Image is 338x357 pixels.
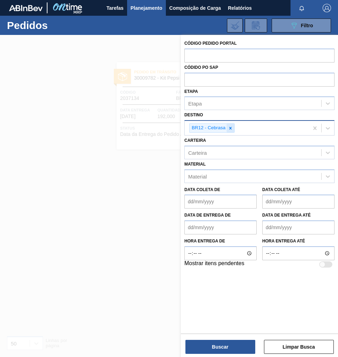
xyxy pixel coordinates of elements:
[106,4,124,12] span: Tarefas
[184,89,198,94] label: Etapa
[184,162,206,167] label: Material
[184,65,218,70] label: Códido PO SAP
[9,5,43,11] img: TNhmsLtSVTkK8tSr43FrP2fwEKptu5GPRR3wAAAABJRU5ErkJggg==
[228,4,252,12] span: Relatórios
[184,236,257,246] label: Hora entrega de
[188,150,207,155] div: Carteira
[291,3,313,13] button: Notificações
[245,19,267,32] div: Solicitação de Revisão de Pedidos
[184,112,203,117] label: Destino
[184,41,237,46] label: Código Pedido Portal
[188,173,207,179] div: Material
[131,4,162,12] span: Planejamento
[262,220,335,234] input: dd/mm/yyyy
[184,260,244,269] label: Mostrar itens pendentes
[262,236,335,246] label: Hora entrega até
[7,21,97,29] h1: Pedidos
[169,4,221,12] span: Composição de Carga
[184,213,231,218] label: Data de Entrega de
[272,19,331,32] button: Filtro
[227,19,243,32] div: Importar Negociações dos Pedidos
[188,101,202,107] div: Etapa
[262,195,335,209] input: dd/mm/yyyy
[262,187,300,192] label: Data coleta até
[262,213,311,218] label: Data de Entrega até
[184,195,257,209] input: dd/mm/yyyy
[184,187,220,192] label: Data coleta de
[323,4,331,12] img: Logout
[301,23,313,28] span: Filtro
[184,138,206,143] label: Carteira
[190,124,227,132] div: BR12 - Cebrasa
[184,220,257,234] input: dd/mm/yyyy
